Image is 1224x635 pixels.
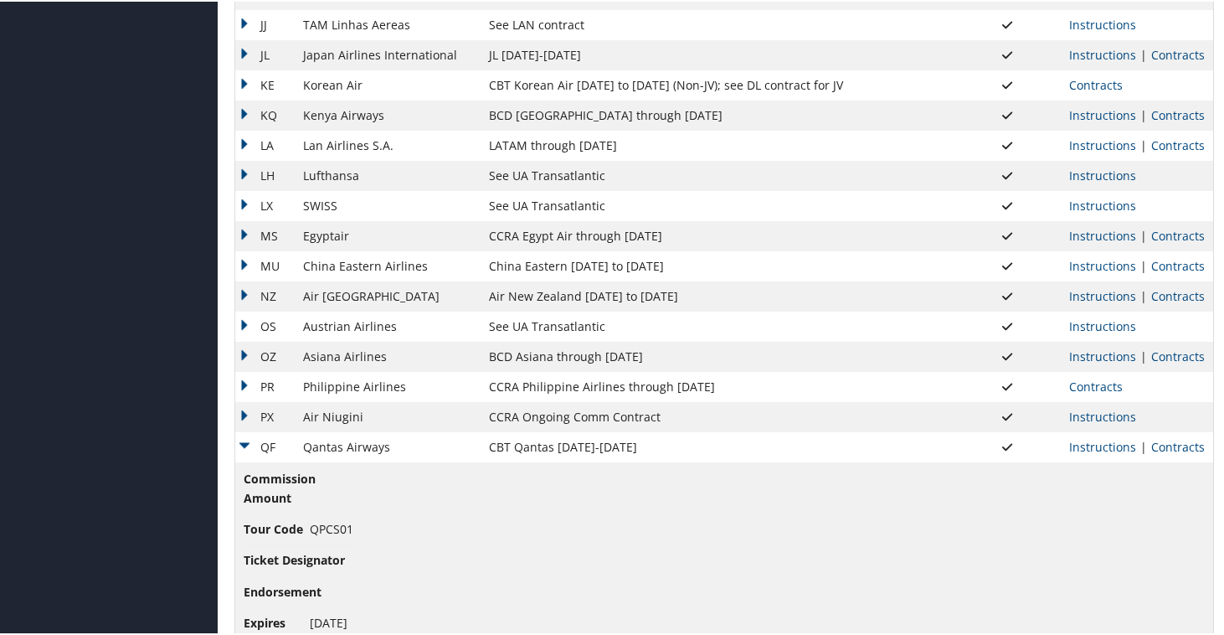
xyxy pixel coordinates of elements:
a: View Ticketing Instructions [1069,287,1136,302]
td: LH [235,159,295,189]
td: OZ [235,340,295,370]
a: View Contracts [1151,437,1205,453]
span: Tour Code [244,519,306,537]
td: Air Niugini [295,400,481,431]
td: CBT Qantas [DATE]-[DATE] [481,431,851,461]
span: | [1136,347,1151,363]
a: View Ticketing Instructions [1069,347,1136,363]
a: View Ticketing Instructions [1069,106,1136,121]
a: View Ticketing Instructions [1069,437,1136,453]
a: View Ticketing Instructions [1069,136,1136,152]
span: | [1136,106,1151,121]
span: | [1136,256,1151,272]
a: View Ticketing Instructions [1069,407,1136,423]
a: View Ticketing Instructions [1069,226,1136,242]
a: View Ticketing Instructions [1069,196,1136,212]
td: Korean Air [295,69,481,99]
td: Kenya Airways [295,99,481,129]
span: | [1136,136,1151,152]
td: CCRA Ongoing Comm Contract [481,400,851,431]
a: View Contracts [1151,106,1205,121]
td: See LAN contract [481,8,851,39]
a: View Ticketing Instructions [1069,15,1136,31]
a: View Contracts [1151,136,1205,152]
td: Qantas Airways [295,431,481,461]
td: KQ [235,99,295,129]
td: Philippine Airlines [295,370,481,400]
a: View Ticketing Instructions [1069,256,1136,272]
td: NZ [235,280,295,310]
td: See UA Transatlantic [481,159,851,189]
span: | [1136,287,1151,302]
span: Ticket Designator [244,550,345,568]
a: View Contracts [1151,287,1205,302]
td: JL [DATE]-[DATE] [481,39,851,69]
span: | [1136,226,1151,242]
span: | [1136,45,1151,61]
a: View Contracts [1069,377,1123,393]
td: JJ [235,8,295,39]
a: View Ticketing Instructions [1069,166,1136,182]
td: MS [235,219,295,250]
td: CBT Korean Air [DATE] to [DATE] (Non-JV); see DL contract for JV [481,69,851,99]
td: Lan Airlines S.A. [295,129,481,159]
td: Japan Airlines International [295,39,481,69]
td: Lufthansa [295,159,481,189]
td: Egyptair [295,219,481,250]
span: [DATE] [310,613,347,629]
td: TAM Linhas Aereas [295,8,481,39]
span: | [1136,437,1151,453]
td: Air New Zealand [DATE] to [DATE] [481,280,851,310]
span: Endorsement [244,581,321,600]
td: CCRA Egypt Air through [DATE] [481,219,851,250]
td: CCRA Philippine Airlines through [DATE] [481,370,851,400]
a: View Contracts [1151,347,1205,363]
a: View Contracts [1069,75,1123,91]
td: SWISS [295,189,481,219]
a: View Contracts [1151,256,1205,272]
td: PX [235,400,295,431]
td: See UA Transatlantic [481,189,851,219]
td: See UA Transatlantic [481,310,851,340]
td: Air [GEOGRAPHIC_DATA] [295,280,481,310]
td: MU [235,250,295,280]
span: Expires [244,612,306,631]
td: PR [235,370,295,400]
td: KE [235,69,295,99]
span: Commission Amount [244,468,316,506]
td: LX [235,189,295,219]
td: Austrian Airlines [295,310,481,340]
a: View Ticketing Instructions [1069,317,1136,333]
td: Asiana Airlines [295,340,481,370]
td: LATAM through [DATE] [481,129,851,159]
span: QPCS01 [310,519,353,535]
td: JL [235,39,295,69]
a: View Contracts [1151,45,1205,61]
td: LA [235,129,295,159]
td: OS [235,310,295,340]
td: QF [235,431,295,461]
a: View Contracts [1151,226,1205,242]
td: BCD Asiana through [DATE] [481,340,851,370]
a: View Ticketing Instructions [1069,45,1136,61]
td: China Eastern Airlines [295,250,481,280]
td: BCD [GEOGRAPHIC_DATA] through [DATE] [481,99,851,129]
td: China Eastern [DATE] to [DATE] [481,250,851,280]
